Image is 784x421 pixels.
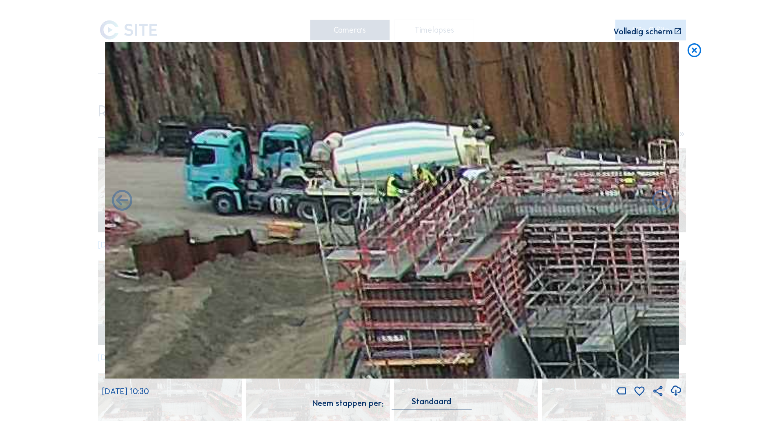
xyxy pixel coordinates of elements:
[613,27,673,36] div: Volledig scherm
[105,42,679,379] img: Image
[102,386,149,396] span: [DATE] 10:30
[312,399,383,407] div: Neem stappen per:
[650,189,674,214] i: Back
[412,398,451,405] div: Standaard
[110,189,134,214] i: Forward
[392,398,472,410] div: Standaard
